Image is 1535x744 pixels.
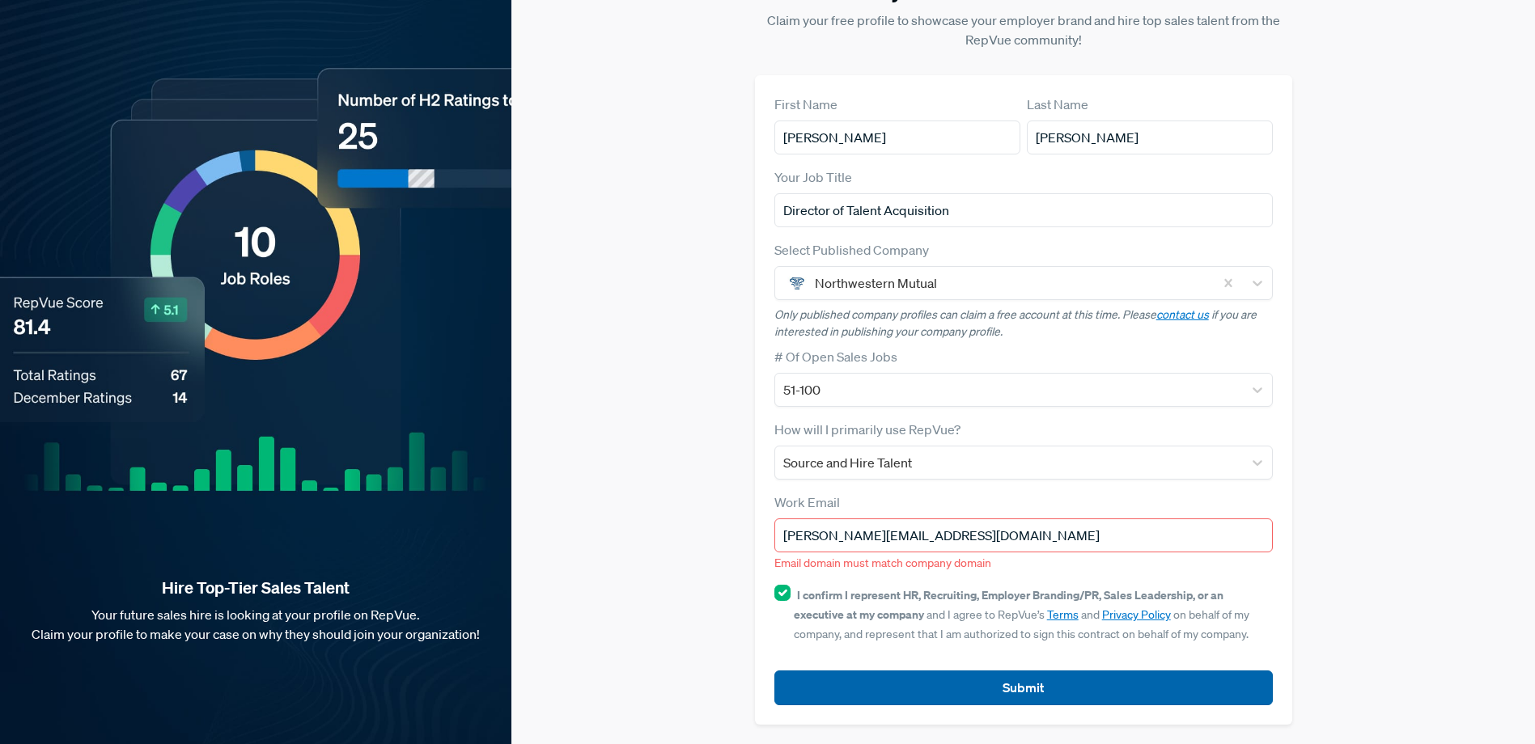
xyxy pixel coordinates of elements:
input: Last Name [1027,120,1273,154]
a: Privacy Policy [1102,607,1171,622]
label: Work Email [774,492,840,512]
p: Only published company profiles can claim a free account at this time. Please if you are interest... [774,306,1273,340]
label: # Of Open Sales Jobs [774,347,897,366]
img: Northwestern Mutual [787,273,807,293]
span: Email domain must match company domain [774,556,991,570]
label: First Name [774,95,837,114]
input: Title [774,193,1273,227]
a: contact us [1156,307,1209,322]
label: Last Name [1027,95,1088,114]
span: and I agree to RepVue’s and on behalf of my company, and represent that I am authorized to sign t... [794,588,1249,641]
label: Your Job Title [774,167,852,187]
a: Terms [1047,607,1079,622]
label: How will I primarily use RepVue? [774,420,960,439]
p: Your future sales hire is looking at your profile on RepVue. Claim your profile to make your case... [26,605,486,644]
input: First Name [774,120,1020,154]
button: Submit [774,670,1273,705]
p: Claim your free profile to showcase your employer brand and hire top sales talent from the RepVue... [755,11,1292,49]
input: Email [774,518,1273,552]
strong: I confirm I represent HR, Recruiting, Employer Branding/PR, Sales Leadership, or an executive at ... [794,587,1223,622]
strong: Hire Top-Tier Sales Talent [26,577,486,598]
label: Select Published Company [774,240,929,260]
